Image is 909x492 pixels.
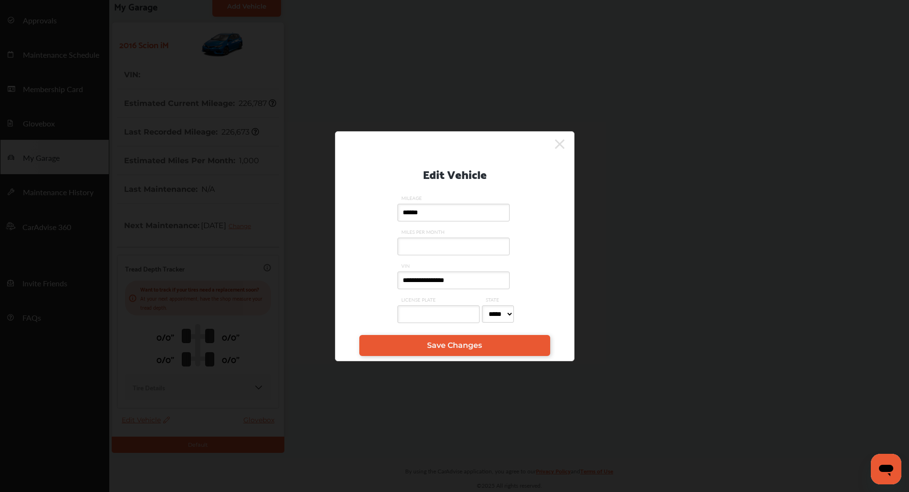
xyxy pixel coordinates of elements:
[397,195,512,201] span: MILEAGE
[427,341,482,350] span: Save Changes
[397,204,510,221] input: MILEAGE
[397,272,510,289] input: VIN
[397,296,482,303] span: LICENSE PLATE
[397,238,510,255] input: MILES PER MONTH
[482,296,516,303] span: STATE
[397,262,512,269] span: VIN
[397,229,512,235] span: MILES PER MONTH
[397,305,480,323] input: LICENSE PLATE
[359,335,550,356] a: Save Changes
[423,164,487,183] p: Edit Vehicle
[871,454,901,484] iframe: Button to launch messaging window
[482,305,514,323] select: STATE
